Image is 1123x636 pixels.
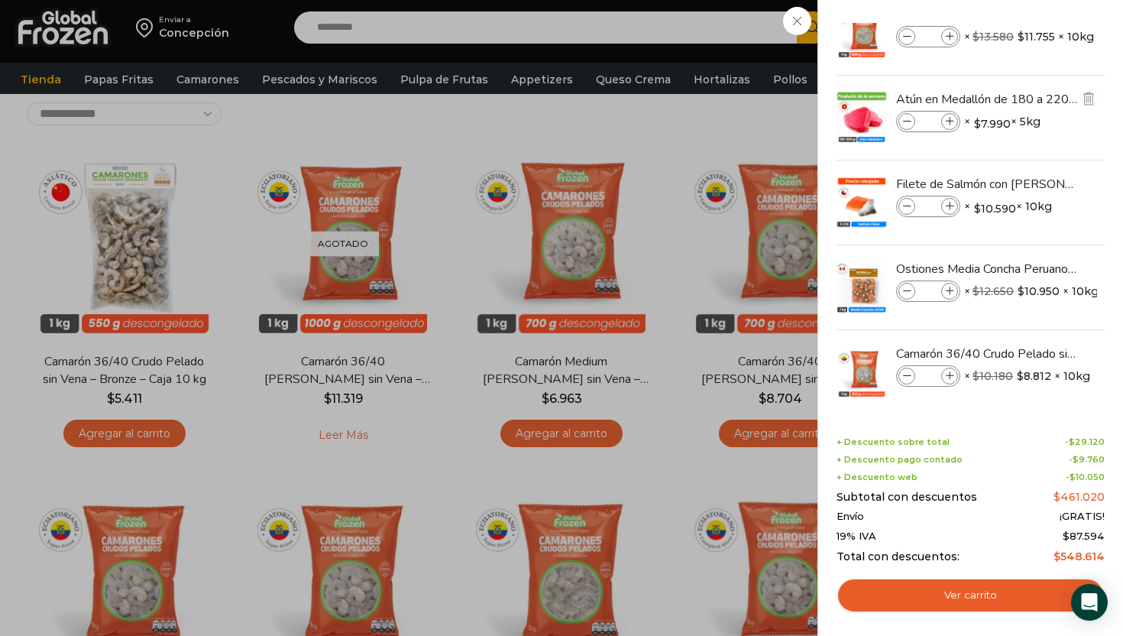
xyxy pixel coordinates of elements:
span: 87.594 [1063,530,1105,542]
input: Product quantity [917,198,940,215]
input: Product quantity [917,283,940,300]
bdi: 10.180 [973,369,1013,383]
bdi: 29.120 [1069,436,1105,447]
bdi: 461.020 [1053,490,1105,504]
span: $ [973,369,979,383]
span: $ [973,284,979,298]
a: Ver carrito [837,578,1105,613]
span: $ [1053,490,1060,504]
span: - [1065,437,1105,447]
span: + Descuento pago contado [837,455,963,465]
bdi: 9.760 [1073,454,1105,465]
img: Eliminar Atún en Medallón de 180 a 220 g- Caja 5 kg del carrito [1082,92,1095,105]
span: $ [1053,550,1060,563]
span: $ [973,30,979,44]
bdi: 548.614 [1053,550,1105,563]
span: $ [1018,284,1024,299]
span: × × 10kg [964,26,1094,47]
span: - [1066,472,1105,482]
span: + Descuento sobre total [837,437,950,447]
span: $ [1070,472,1076,482]
bdi: 7.990 [974,116,1011,131]
a: Atún en Medallón de 180 a 220 g- Caja 5 kg [896,91,1078,108]
span: $ [1017,368,1024,384]
a: Ostiones Media Concha Peruano 30/40 - Caja 10 kg [896,261,1078,277]
span: × × 10kg [964,196,1052,217]
input: Product quantity [917,368,940,385]
span: Subtotal con descuentos [837,491,977,504]
span: × × 10kg [964,365,1090,387]
a: Eliminar Atún en Medallón de 180 a 220 g- Caja 5 kg del carrito [1080,90,1097,109]
span: $ [974,201,981,216]
bdi: 12.650 [973,284,1014,298]
span: × × 5kg [964,111,1040,132]
bdi: 8.812 [1017,368,1051,384]
bdi: 10.590 [974,201,1016,216]
span: $ [974,116,981,131]
span: $ [1063,530,1070,542]
span: $ [1073,454,1079,465]
span: Envío [837,511,864,523]
span: ¡GRATIS! [1060,511,1105,523]
div: Open Intercom Messenger [1071,584,1108,621]
bdi: 13.580 [973,30,1014,44]
a: Filete de Salmón con [PERSON_NAME], sin Grasa y sin Espinas 1-2 lb – Caja 10 Kg [896,176,1078,193]
bdi: 10.050 [1070,472,1105,482]
span: 19% IVA [837,531,876,543]
input: Product quantity [917,113,940,130]
span: + Descuento web [837,472,917,482]
bdi: 11.755 [1018,29,1055,44]
span: Total con descuentos: [837,550,960,563]
bdi: 10.950 [1018,284,1060,299]
a: Camarón 36/40 Crudo Pelado sin Vena - Gold - Caja 10 kg [896,346,1078,362]
span: $ [1018,29,1024,44]
span: - [1069,455,1105,465]
span: × × 10kg [964,281,1099,302]
input: Product quantity [917,28,940,45]
span: $ [1069,436,1075,447]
